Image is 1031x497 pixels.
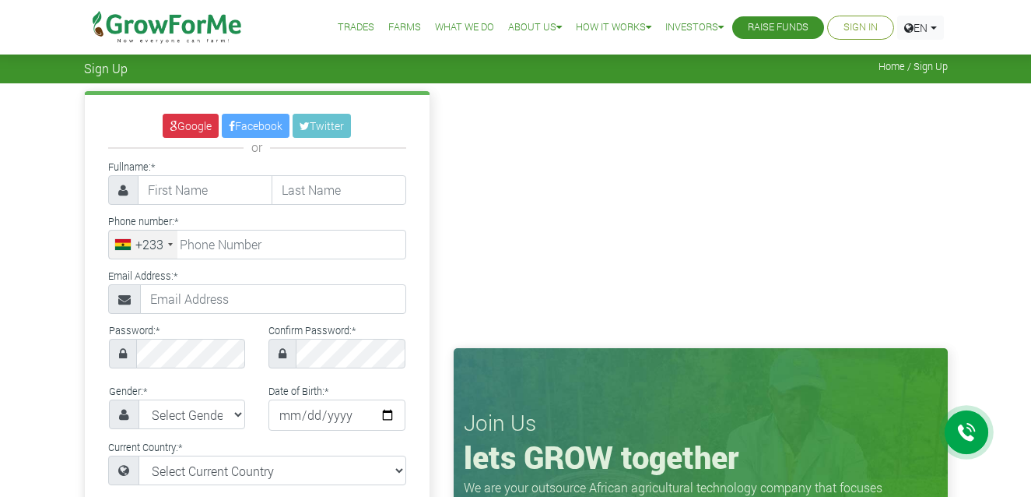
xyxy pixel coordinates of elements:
input: Email Address [140,284,406,314]
a: EN [897,16,944,40]
a: How it Works [576,19,651,36]
label: Fullname: [108,160,155,174]
input: First Name [138,175,272,205]
div: or [108,138,406,157]
label: Confirm Password: [268,323,356,338]
h3: Join Us [464,410,938,436]
label: Gender: [109,384,147,399]
a: Trades [338,19,374,36]
a: Google [163,114,219,138]
a: Farms [388,19,421,36]
input: Last Name [272,175,406,205]
a: Investors [665,19,724,36]
label: Email Address: [108,269,177,284]
div: +233 [135,235,163,254]
span: Home / Sign Up [878,61,948,72]
a: What We Do [435,19,494,36]
a: About Us [508,19,562,36]
a: Raise Funds [748,19,808,36]
label: Phone number: [108,214,178,229]
label: Password: [109,323,160,338]
span: Sign Up [84,61,128,76]
label: Date of Birth: [268,384,328,399]
a: Sign In [843,19,878,36]
h1: lets GROW together [464,439,938,476]
label: Current Country: [108,440,182,455]
input: Phone Number [108,230,406,259]
div: Ghana (Gaana): +233 [109,231,177,259]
